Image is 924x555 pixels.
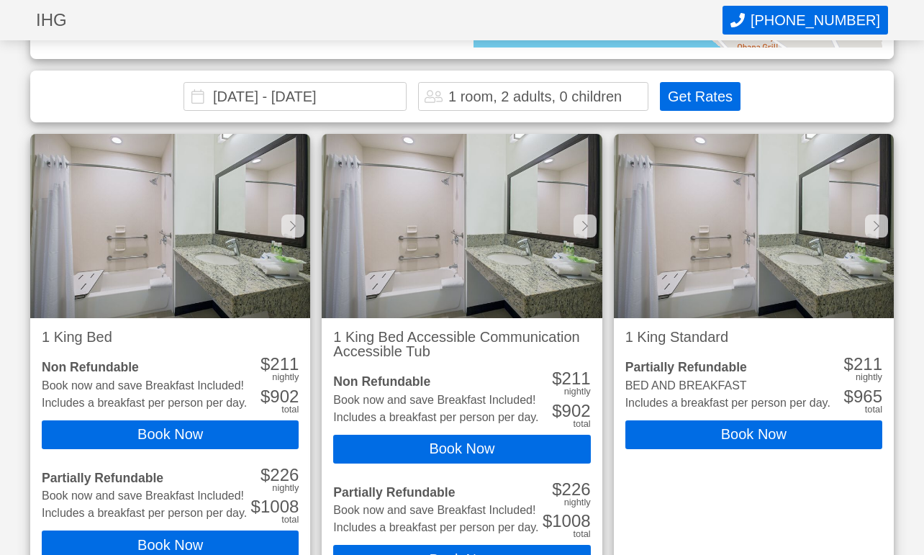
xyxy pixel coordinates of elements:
[322,134,602,318] img: 1 King Bed Accessible Communication Accessible Tub
[448,89,622,104] div: 1 room, 2 adults, 0 children
[552,479,561,499] span: $
[281,515,299,525] div: total
[251,497,261,516] span: $
[573,420,590,429] div: total
[333,394,538,406] div: Book now and save Breakfast Included!
[333,487,538,500] div: Partially Refundable
[543,513,591,530] div: 1008
[261,387,270,406] span: $
[333,435,590,464] button: Book Now
[552,481,590,498] div: 226
[844,354,853,374] span: $
[660,82,740,111] button: Get Rates
[36,12,723,29] h1: IHG
[844,388,882,405] div: 965
[261,356,299,373] div: 211
[625,361,830,374] div: Partially Refundable
[723,6,888,35] button: Call
[272,373,299,382] div: nightly
[333,412,538,423] li: Includes a breakfast per person per day.
[614,134,894,318] img: 1 King Standard
[42,507,247,519] li: Includes a breakfast per person per day.
[573,530,590,539] div: total
[42,420,299,449] button: Book Now
[251,498,299,515] div: 1008
[552,370,590,387] div: 211
[552,401,561,420] span: $
[42,330,299,344] h2: 1 King Bed
[42,490,247,502] div: Book now and save Breakfast Included!
[333,376,538,389] div: Non Refundable
[625,330,882,344] h2: 1 King Standard
[42,397,247,409] li: Includes a breakfast per person per day.
[625,397,830,409] li: Includes a breakfast per person per day.
[261,388,299,405] div: 902
[564,387,591,397] div: nightly
[625,420,882,449] button: Book Now
[552,369,561,388] span: $
[333,330,590,358] h2: 1 King Bed Accessible Communication Accessible Tub
[261,354,270,374] span: $
[42,472,247,485] div: Partially Refundable
[856,373,882,382] div: nightly
[261,465,270,484] span: $
[30,134,310,318] img: 1 King Bed
[865,405,882,415] div: total
[552,402,590,420] div: 902
[543,511,552,531] span: $
[42,361,247,374] div: Non Refundable
[564,498,591,507] div: nightly
[333,505,538,516] div: Book now and save Breakfast Included!
[281,405,299,415] div: total
[625,380,830,392] div: BED AND BREAKFAST
[42,380,247,392] div: Book now and save Breakfast Included!
[751,12,880,29] span: [PHONE_NUMBER]
[272,484,299,493] div: nightly
[844,356,882,373] div: 211
[844,387,853,406] span: $
[184,82,407,111] input: Choose Dates
[261,466,299,484] div: 226
[333,522,538,533] li: Includes a breakfast per person per day.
